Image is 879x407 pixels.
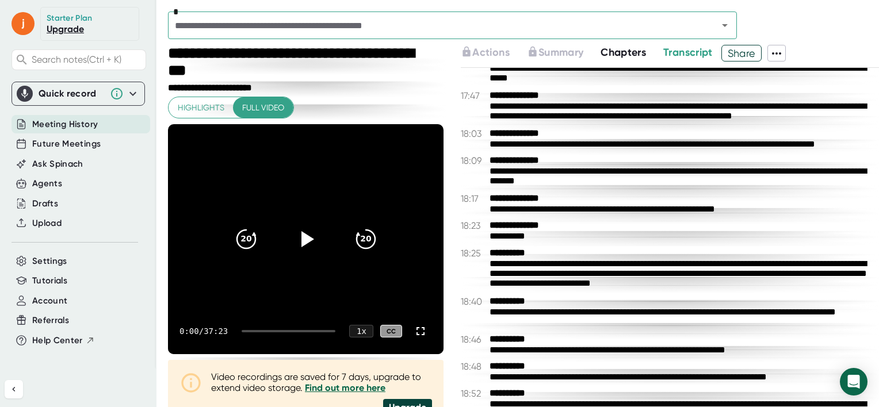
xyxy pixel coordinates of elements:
[538,46,583,59] span: Summary
[47,24,84,34] a: Upgrade
[461,388,487,399] span: 18:52
[601,45,646,60] button: Chapters
[179,327,228,336] div: 0:00 / 37:23
[717,17,733,33] button: Open
[349,325,373,337] div: 1 x
[461,193,487,204] span: 18:17
[461,248,487,259] span: 18:25
[32,118,98,131] button: Meeting History
[169,97,234,118] button: Highlights
[242,101,284,115] span: Full video
[461,155,487,166] span: 18:09
[32,274,67,287] button: Tutorials
[461,90,487,101] span: 17:47
[601,46,646,59] span: Chapters
[12,12,35,35] span: j
[461,220,487,231] span: 18:23
[178,101,224,115] span: Highlights
[472,46,509,59] span: Actions
[17,82,140,105] div: Quick record
[32,334,95,347] button: Help Center
[527,45,601,62] div: Upgrade to access
[233,97,293,118] button: Full video
[722,43,762,63] span: Share
[32,158,83,171] button: Ask Spinach
[32,137,101,151] button: Future Meetings
[663,45,713,60] button: Transcript
[461,334,487,345] span: 18:46
[527,45,583,60] button: Summary
[305,382,385,393] a: Find out more here
[39,88,104,99] div: Quick record
[32,334,83,347] span: Help Center
[461,45,509,60] button: Actions
[663,46,713,59] span: Transcript
[840,368,867,396] div: Open Intercom Messenger
[461,128,487,139] span: 18:03
[211,371,432,393] div: Video recordings are saved for 7 days, upgrade to extend video storage.
[461,45,526,62] div: Upgrade to access
[47,13,93,24] div: Starter Plan
[32,177,62,190] button: Agents
[5,380,23,398] button: Collapse sidebar
[32,294,67,308] button: Account
[32,54,143,65] span: Search notes (Ctrl + K)
[32,197,58,210] button: Drafts
[461,296,487,307] span: 18:40
[721,45,762,62] button: Share
[461,361,487,372] span: 18:48
[380,325,402,338] div: CC
[32,255,67,268] button: Settings
[32,217,62,230] button: Upload
[32,314,69,327] button: Referrals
